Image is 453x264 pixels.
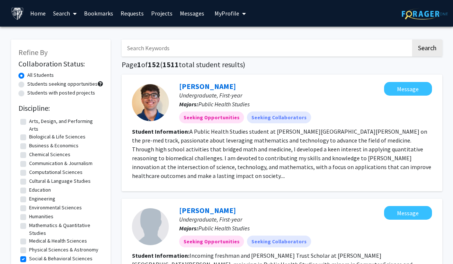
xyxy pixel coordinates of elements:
[29,142,79,150] label: Business & Economics
[117,0,147,26] a: Requests
[29,151,70,158] label: Chemical Sciences
[18,104,103,113] h2: Discipline:
[29,195,55,203] label: Engineering
[29,255,93,263] label: Social & Behavioral Sciences
[132,128,431,179] fg-read-more: A Public Health Studies student at [PERSON_NAME][GEOGRAPHIC_DATA][PERSON_NAME] on the pre-med tra...
[29,237,87,245] label: Medical & Health Sciences
[198,100,250,108] span: Public Health Studies
[29,213,53,220] label: Humanities
[179,82,236,91] a: [PERSON_NAME]
[29,160,93,167] label: Communication & Journalism
[49,0,80,26] a: Search
[122,40,411,56] input: Search Keywords
[29,177,91,185] label: Cultural & Language Studies
[132,252,189,259] b: Student Information:
[412,40,442,56] button: Search
[384,82,432,96] button: Message Amirmasoud Esmaeeli
[179,216,242,223] span: Undergraduate, First-year
[215,10,239,17] span: My Profile
[29,222,101,237] label: Mathematics & Quantitative Studies
[148,60,160,69] span: 152
[18,59,103,68] h2: Collaboration Status:
[29,117,101,133] label: Arts, Design, and Performing Arts
[29,186,51,194] label: Education
[29,204,82,212] label: Environmental Sciences
[179,112,244,123] mat-chip: Seeking Opportunities
[198,224,250,232] span: Public Health Studies
[122,60,442,69] h1: Page of ( total student results)
[163,60,179,69] span: 1511
[247,112,311,123] mat-chip: Seeking Collaborators
[27,89,95,97] label: Students with posted projects
[247,236,311,247] mat-chip: Seeking Collaborators
[29,133,86,141] label: Biological & Life Sciences
[384,206,432,220] button: Message Shubham Kale
[147,0,176,26] a: Projects
[179,92,242,99] span: Undergraduate, First-year
[179,206,236,215] a: [PERSON_NAME]
[6,231,31,258] iframe: Chat
[18,48,48,57] span: Refine By
[179,100,198,108] b: Majors:
[402,8,448,20] img: ForagerOne Logo
[27,0,49,26] a: Home
[29,168,83,176] label: Computational Sciences
[29,246,98,254] label: Physical Sciences & Astronomy
[27,80,98,88] label: Students seeking opportunities
[80,0,117,26] a: Bookmarks
[132,128,189,135] b: Student Information:
[137,60,141,69] span: 1
[179,224,198,232] b: Majors:
[176,0,208,26] a: Messages
[27,71,54,79] label: All Students
[11,7,24,20] img: Johns Hopkins University Logo
[179,236,244,247] mat-chip: Seeking Opportunities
